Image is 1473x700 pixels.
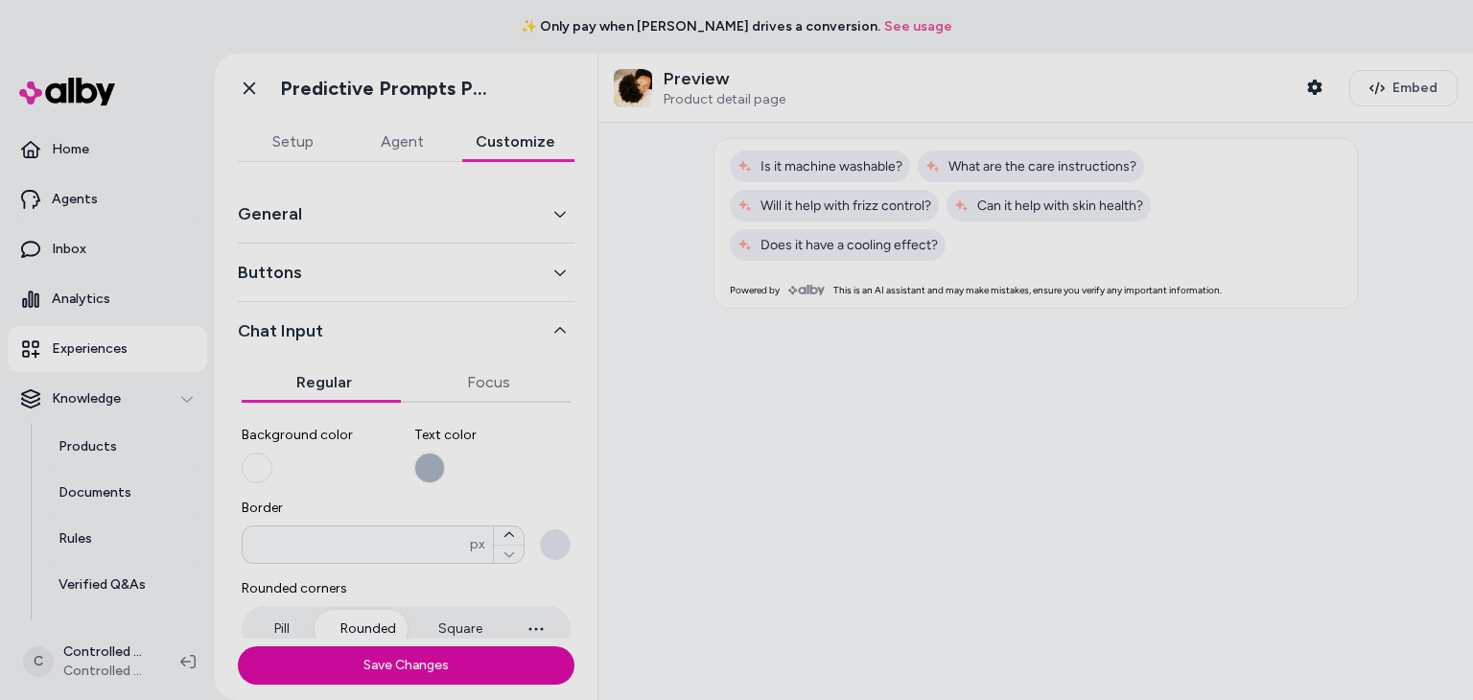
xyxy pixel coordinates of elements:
span: Rounded corners [242,579,571,598]
button: Agent [347,123,456,161]
button: Focus [407,363,572,402]
button: Buttons [238,259,574,286]
button: Square [419,610,502,648]
button: Regular [242,363,407,402]
span: Text color [414,426,572,445]
input: Borderpx [243,535,470,554]
button: CControlled Chaos ShopifyControlled Chaos [12,631,165,692]
span: Background color [242,426,399,445]
a: Products [39,424,207,470]
button: Save Changes [238,646,574,685]
button: Borderpx [540,529,571,560]
a: Experiences [8,326,207,372]
p: Products [58,437,117,456]
span: C [23,646,54,677]
button: Knowledge [8,376,207,422]
a: Agents [8,176,207,222]
span: Embed [1392,79,1438,98]
span: ✨ Only pay when [PERSON_NAME] drives a conversion. [521,17,880,36]
p: Rules [58,529,92,548]
p: Experiences [52,339,128,359]
button: Pill [245,610,317,648]
a: Analytics [8,276,207,322]
p: Agents [52,190,98,209]
img: alby Logo [19,78,115,105]
p: Knowledge [52,389,121,408]
a: Home [8,127,207,173]
button: Setup [238,123,347,161]
p: Inbox [52,240,86,259]
h1: Predictive Prompts PDP [280,77,496,101]
button: Background color [242,453,272,483]
button: Chat Input [238,317,574,344]
p: Verified Q&As [58,575,146,595]
p: Controlled Chaos Shopify [63,642,150,662]
button: Customize [456,123,574,161]
span: Product detail page [664,91,785,108]
button: Borderpx [494,545,524,564]
span: Border [242,499,571,518]
p: Preview [664,68,785,90]
p: Analytics [52,290,110,309]
p: Home [52,140,89,159]
a: Reviews [39,608,207,654]
p: Documents [58,483,131,502]
a: Rules [39,516,207,562]
button: Borderpx [494,526,524,545]
button: General [238,200,574,227]
a: Inbox [8,226,207,272]
img: Controlled Chaos Silk Pillow Case [614,69,652,107]
button: Text color [414,453,445,483]
button: Embed [1349,70,1458,106]
button: Rounded [321,610,415,648]
a: Documents [39,470,207,516]
span: Controlled Chaos [63,662,150,681]
a: Verified Q&As [39,562,207,608]
span: px [470,535,485,554]
a: See usage [884,17,952,36]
